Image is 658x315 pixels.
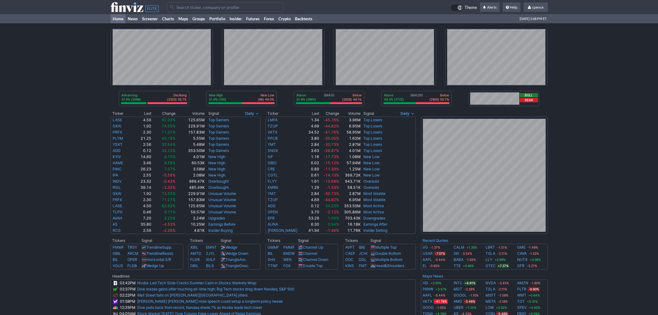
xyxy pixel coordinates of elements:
a: Earnings After [363,222,387,227]
a: AMD [454,298,462,305]
span: 34.23% [162,148,176,153]
span: Asc. [239,257,247,262]
a: XHLF [206,257,215,262]
span: Daily [401,111,409,117]
span: Desc. [239,263,249,268]
a: Top Gainers [208,124,229,128]
span: -11.39% [323,167,339,171]
a: GOOG [423,305,434,311]
td: 1.08M [339,154,361,160]
a: Insider Buying [208,228,233,233]
a: Most Active [363,210,384,214]
a: New Low [363,173,380,177]
a: Top Losers [363,124,382,128]
a: BNDW [283,251,295,256]
a: Crypto [276,14,293,23]
a: TTNP [268,263,278,268]
a: GIBO [268,161,277,165]
a: Nvidia-Led Tech Slide Cracks Summer Calm in Stocks: Markets Wrap [137,281,256,285]
a: AAME [113,161,123,165]
a: YSXT [113,142,122,147]
a: PRFX [113,130,122,134]
a: PMMF [113,245,124,250]
a: VGUS [113,263,123,268]
p: 49.3% (2722) [384,97,404,102]
td: 3.80 [305,135,319,142]
a: SNGX [268,148,278,153]
a: EPR [268,216,275,220]
button: Signals interval [244,111,261,117]
p: Above [384,93,404,97]
a: Top Gainers [208,148,229,153]
p: Below [342,93,362,97]
td: 3.46 [133,160,152,166]
a: IBIE [359,245,365,250]
a: YMT [268,142,276,147]
a: News [126,14,140,23]
th: Change [319,111,340,117]
th: Last [305,111,319,117]
a: TriangleDesc. [226,263,249,268]
a: Wedge Down [226,251,248,256]
span: Daily [245,111,254,117]
th: Ticker [110,111,133,117]
a: Recent Quotes [423,238,448,243]
a: Alerts [480,2,500,12]
button: Signals interval [399,111,416,117]
a: CGTL [268,173,278,177]
a: PLTR [517,286,526,292]
td: 1.62M [339,135,361,142]
a: PMT [359,263,367,268]
td: 24.52 [305,129,319,135]
td: 4.01M [176,154,205,160]
a: Overbought [208,185,229,190]
a: AS [113,222,118,227]
a: Insider [227,14,244,23]
a: GBIL [113,251,121,256]
a: Unusual Volume [208,210,236,214]
th: Volume [339,111,361,117]
a: New Low [363,167,380,171]
p: (3303) 59.7% [167,97,187,102]
a: GOOGL [454,292,467,298]
a: Backtests [293,14,315,23]
a: JCHI [359,251,367,256]
a: Dow erases gains after touching all-time high; Big Tech stocks drag down Nasdaq, S&P 500 [137,287,294,291]
b: Major News [423,274,443,278]
span: Signal [208,111,219,116]
a: Groups [190,14,207,23]
a: Help [503,2,521,12]
p: New Low [258,93,274,97]
a: Multiple Top [375,245,397,250]
a: LLY [486,257,492,263]
span: -26.87% [323,148,339,153]
a: AMZN [517,280,528,286]
span: -45.76% [323,118,339,122]
a: Wall Street falls on [PERSON_NAME][GEOGRAPHIC_DATA] jitters [137,293,248,297]
span: 9.58% [164,161,176,165]
td: 57.94M [339,160,361,166]
p: Advancing [122,93,141,97]
a: XBIL [190,245,198,250]
a: PRFX [113,197,122,202]
div: SMA50 [296,93,362,102]
a: Futures [244,14,262,23]
a: EL [423,263,427,269]
a: NUTX [517,257,528,263]
td: 2.08M [176,172,205,178]
a: New High [208,161,225,165]
a: CAEP [345,251,355,256]
input: Search [167,2,284,12]
span: 45.18% [162,136,176,141]
a: New High [208,173,225,177]
a: New Low [363,154,380,159]
a: VKTX [268,130,277,134]
a: Earnings Before [208,222,235,227]
a: Theme [451,4,477,11]
a: GXAI [113,191,121,196]
a: VKTX [423,298,432,305]
a: VG [423,244,428,251]
a: Wedge Up [146,263,164,268]
button: Bear [520,98,538,102]
td: 969.47K [176,178,205,185]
